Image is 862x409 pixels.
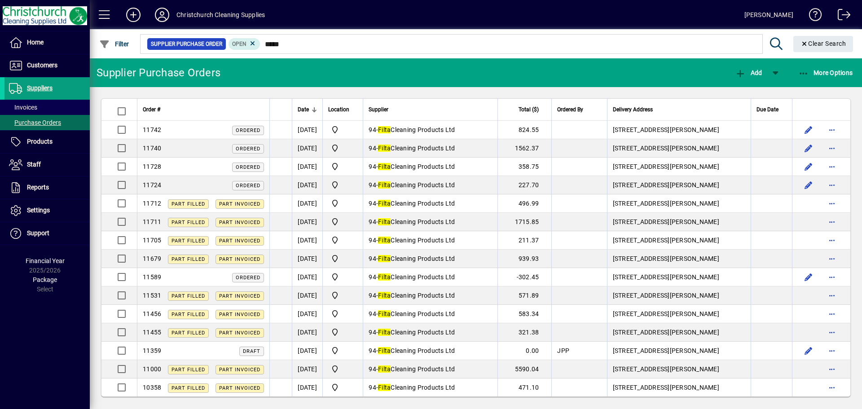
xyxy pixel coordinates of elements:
span: Products [27,138,53,145]
span: 94 [369,384,376,391]
td: 5590.04 [497,360,551,378]
td: [DATE] [292,139,322,158]
td: 496.99 [497,194,551,213]
span: 94 [369,255,376,262]
span: Part Invoiced [219,238,260,244]
td: [STREET_ADDRESS][PERSON_NAME] [607,231,751,250]
span: Part Invoiced [219,367,260,373]
button: Profile [148,7,176,23]
button: More options [825,215,839,229]
span: Part Invoiced [219,293,260,299]
span: 94 [369,347,376,354]
span: 11455 [143,329,161,336]
td: - [363,268,497,286]
span: Cleaning Products Ltd [378,329,455,336]
td: 571.89 [497,286,551,305]
td: [DATE] [292,342,322,360]
td: 471.10 [497,378,551,396]
span: Delivery Address [613,105,653,114]
span: Part Filled [172,330,205,336]
button: Edit [801,123,816,137]
td: 321.38 [497,323,551,342]
em: Filta [378,292,391,299]
em: Filta [378,163,391,170]
span: 94 [369,310,376,317]
span: Suppliers [27,84,53,92]
span: Purchase Orders [9,119,61,126]
td: - [363,323,497,342]
span: Support [27,229,49,237]
td: [STREET_ADDRESS][PERSON_NAME] [607,213,751,231]
span: Part Invoiced [219,201,260,207]
div: Supplier Purchase Orders [97,66,220,80]
span: Clear Search [800,40,846,47]
span: Cleaning Products Ltd [378,384,455,391]
span: Christchurch Cleaning Supplies Ltd [328,290,357,301]
button: Edit [801,270,816,284]
span: 11742 [143,126,161,133]
a: Support [4,222,90,245]
span: 11531 [143,292,161,299]
span: Cleaning Products Ltd [378,218,455,225]
div: Total ($) [503,105,547,114]
span: Filter [99,40,129,48]
span: Cleaning Products Ltd [378,200,455,207]
td: [DATE] [292,360,322,378]
td: [STREET_ADDRESS][PERSON_NAME] [607,121,751,139]
td: - [363,378,497,396]
span: Cleaning Products Ltd [378,255,455,262]
em: Filta [378,329,391,336]
td: - [363,121,497,139]
span: Ordered By [557,105,583,114]
td: - [363,305,497,323]
span: Supplier [369,105,388,114]
em: Filta [378,200,391,207]
em: Filta [378,255,391,262]
span: 94 [369,273,376,281]
button: More options [825,141,839,155]
span: 94 [369,126,376,133]
button: More options [825,251,839,266]
button: More options [825,196,839,211]
span: Cleaning Products Ltd [378,181,455,189]
a: Reports [4,176,90,199]
span: Due Date [756,105,778,114]
button: More options [825,307,839,321]
td: [STREET_ADDRESS][PERSON_NAME] [607,139,751,158]
td: - [363,231,497,250]
span: 94 [369,200,376,207]
span: Part Filled [172,385,205,391]
div: Ordered By [557,105,601,114]
span: Part Filled [172,367,205,373]
a: Settings [4,199,90,222]
td: [DATE] [292,176,322,194]
td: [DATE] [292,250,322,268]
span: Date [298,105,309,114]
span: 11456 [143,310,161,317]
span: Cleaning Products Ltd [378,145,455,152]
span: 11359 [143,347,161,354]
span: Order # [143,105,160,114]
span: Christchurch Cleaning Supplies Ltd [328,180,357,190]
span: Christchurch Cleaning Supplies Ltd [328,143,357,154]
td: [STREET_ADDRESS][PERSON_NAME] [607,360,751,378]
span: 11000 [143,365,161,373]
td: 211.37 [497,231,551,250]
em: Filta [378,218,391,225]
span: Part Filled [172,293,205,299]
span: 94 [369,145,376,152]
td: [STREET_ADDRESS][PERSON_NAME] [607,342,751,360]
a: Products [4,131,90,153]
button: More options [825,159,839,174]
td: 358.75 [497,158,551,176]
td: [STREET_ADDRESS][PERSON_NAME] [607,158,751,176]
span: 94 [369,292,376,299]
span: 94 [369,163,376,170]
mat-chip: Completion Status: Open [229,38,260,50]
span: 11724 [143,181,161,189]
button: More options [825,178,839,192]
a: Customers [4,54,90,77]
div: Supplier [369,105,492,114]
span: Cleaning Products Ltd [378,310,455,317]
td: 1715.85 [497,213,551,231]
